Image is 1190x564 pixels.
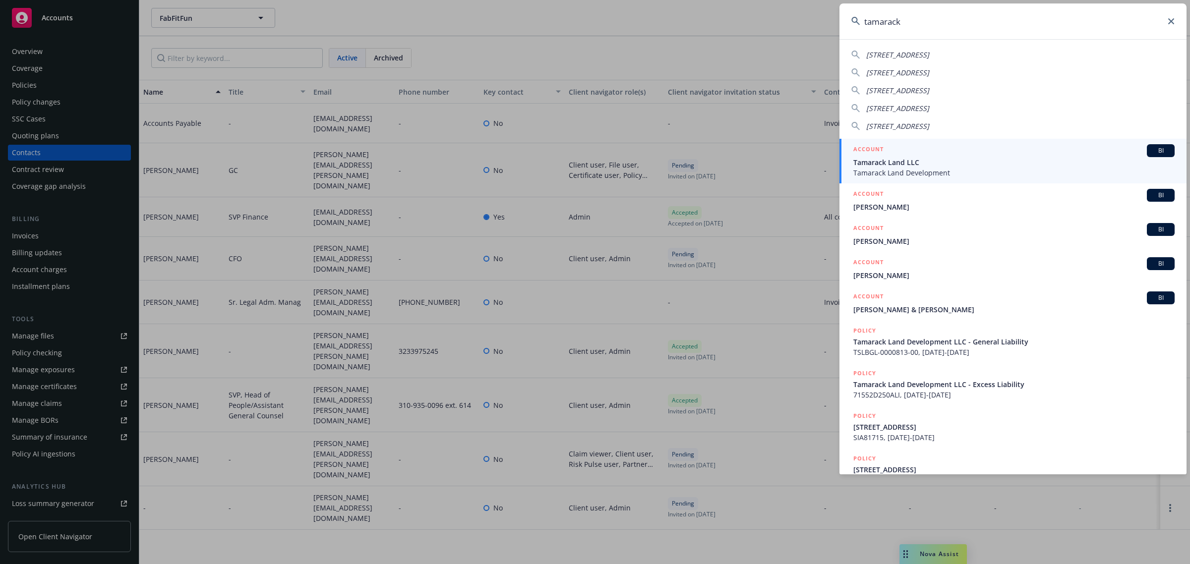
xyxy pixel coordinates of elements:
[866,68,929,77] span: [STREET_ADDRESS]
[839,320,1187,363] a: POLICYTamarack Land Development LLC - General LiabilityTSLBGL-0000813-00, [DATE]-[DATE]
[853,379,1175,390] span: Tamarack Land Development LLC - Excess Liability
[853,326,876,336] h5: POLICY
[853,223,884,235] h5: ACCOUNT
[853,157,1175,168] span: Tamarack Land LLC
[1151,191,1171,200] span: BI
[839,218,1187,252] a: ACCOUNTBI[PERSON_NAME]
[839,405,1187,448] a: POLICY[STREET_ADDRESS]SIA81715, [DATE]-[DATE]
[839,448,1187,491] a: POLICY[STREET_ADDRESS]
[853,291,884,303] h5: ACCOUNT
[853,453,876,463] h5: POLICY
[853,347,1175,357] span: TSLBGL-0000813-00, [DATE]-[DATE]
[866,121,929,131] span: [STREET_ADDRESS]
[853,432,1175,443] span: SIA81715, [DATE]-[DATE]
[1151,293,1171,302] span: BI
[853,257,884,269] h5: ACCOUNT
[866,50,929,59] span: [STREET_ADDRESS]
[853,390,1175,400] span: 71552D250ALI, [DATE]-[DATE]
[839,3,1187,39] input: Search...
[853,464,1175,475] span: [STREET_ADDRESS]
[853,368,876,378] h5: POLICY
[866,104,929,113] span: [STREET_ADDRESS]
[839,139,1187,183] a: ACCOUNTBITamarack Land LLCTamarack Land Development
[853,236,1175,246] span: [PERSON_NAME]
[853,411,876,421] h5: POLICY
[1151,146,1171,155] span: BI
[839,363,1187,405] a: POLICYTamarack Land Development LLC - Excess Liability71552D250ALI, [DATE]-[DATE]
[853,270,1175,281] span: [PERSON_NAME]
[1151,259,1171,268] span: BI
[853,422,1175,432] span: [STREET_ADDRESS]
[866,86,929,95] span: [STREET_ADDRESS]
[839,252,1187,286] a: ACCOUNTBI[PERSON_NAME]
[853,189,884,201] h5: ACCOUNT
[853,168,1175,178] span: Tamarack Land Development
[853,202,1175,212] span: [PERSON_NAME]
[853,337,1175,347] span: Tamarack Land Development LLC - General Liability
[839,286,1187,320] a: ACCOUNTBI[PERSON_NAME] & [PERSON_NAME]
[853,304,1175,315] span: [PERSON_NAME] & [PERSON_NAME]
[1151,225,1171,234] span: BI
[839,183,1187,218] a: ACCOUNTBI[PERSON_NAME]
[853,144,884,156] h5: ACCOUNT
